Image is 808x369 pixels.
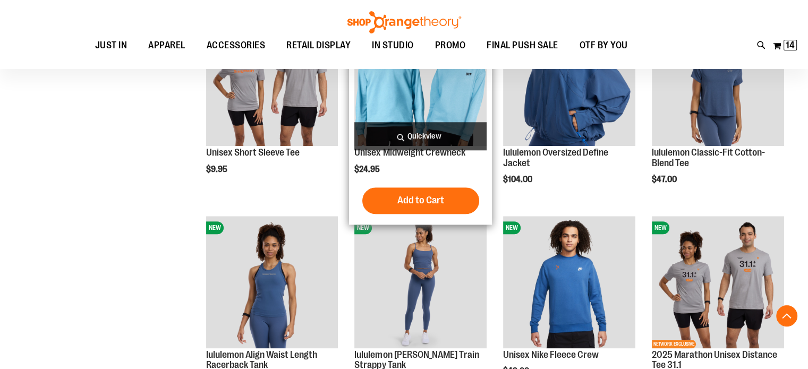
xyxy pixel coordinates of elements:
[652,216,784,348] img: 2025 Marathon Unisex Distance Tee 31.1
[201,8,344,201] div: product
[652,340,696,348] span: NETWORK EXCLUSIVE
[652,216,784,350] a: 2025 Marathon Unisex Distance Tee 31.1NEWNETWORK EXCLUSIVE
[503,221,521,234] span: NEW
[362,187,479,214] button: Add to Cart
[354,14,487,148] a: Unisex Midweight CrewneckNEW
[354,221,372,234] span: NEW
[148,33,185,57] span: APPAREL
[206,216,338,348] img: lululemon Align Waist Length Racerback Tank
[435,33,466,57] span: PROMO
[207,33,266,57] span: ACCESSORIES
[503,349,599,360] a: Unisex Nike Fleece Crew
[206,14,338,148] a: Unisex Short Sleeve TeeNEW
[346,11,463,33] img: Shop Orangetheory
[786,40,795,50] span: 14
[354,165,381,174] span: $24.95
[196,33,276,58] a: ACCESSORIES
[503,175,534,184] span: $104.00
[354,147,465,158] a: Unisex Midweight Crewneck
[276,33,361,58] a: RETAIL DISPLAY
[424,33,477,58] a: PROMO
[354,216,487,348] img: lululemon Wunder Train Strappy Tank
[361,33,424,58] a: IN STUDIO
[652,175,678,184] span: $47.00
[569,33,639,58] a: OTF BY YOU
[580,33,628,57] span: OTF BY YOU
[206,216,338,350] a: lululemon Align Waist Length Racerback TankNEW
[354,216,487,350] a: lululemon Wunder Train Strappy TankNEW
[206,147,300,158] a: Unisex Short Sleeve Tee
[84,33,138,57] a: JUST IN
[95,33,127,57] span: JUST IN
[138,33,196,58] a: APPAREL
[206,165,229,174] span: $9.95
[476,33,569,58] a: FINAL PUSH SALE
[206,14,338,146] img: Unisex Short Sleeve Tee
[776,305,797,327] button: Back To Top
[503,14,635,148] a: lululemon Oversized Define JacketNEW
[652,14,784,148] a: lululemon Classic-Fit Cotton-Blend TeeNEW
[652,14,784,146] img: lululemon Classic-Fit Cotton-Blend Tee
[503,14,635,146] img: lululemon Oversized Define Jacket
[647,8,789,211] div: product
[372,33,414,57] span: IN STUDIO
[349,8,492,225] div: product
[652,147,765,168] a: lululemon Classic-Fit Cotton-Blend Tee
[652,221,669,234] span: NEW
[503,216,635,348] img: Unisex Nike Fleece Crew
[487,33,558,57] span: FINAL PUSH SALE
[498,8,641,211] div: product
[397,194,444,206] span: Add to Cart
[354,122,487,150] a: Quickview
[354,14,487,146] img: Unisex Midweight Crewneck
[286,33,351,57] span: RETAIL DISPLAY
[206,221,224,234] span: NEW
[503,216,635,350] a: Unisex Nike Fleece CrewNEW
[503,147,608,168] a: lululemon Oversized Define Jacket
